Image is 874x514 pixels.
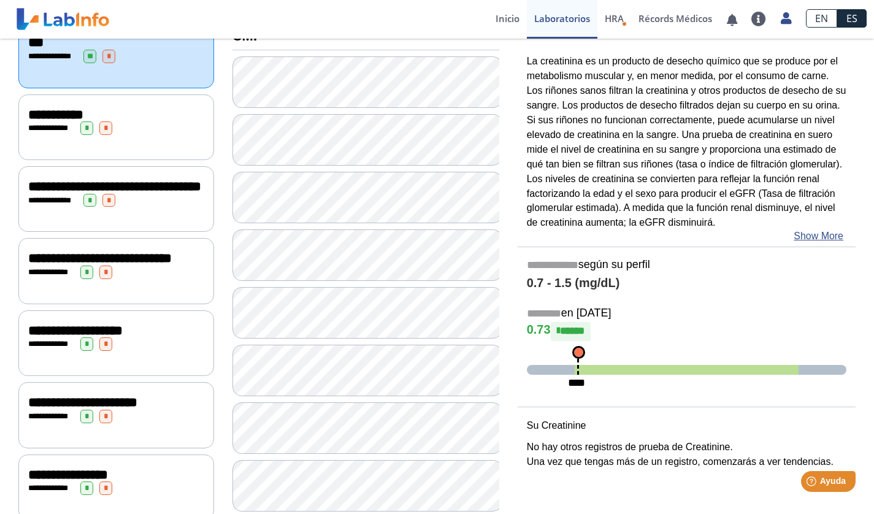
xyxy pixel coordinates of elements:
[794,229,843,244] a: Show More
[527,258,846,272] h5: según su perfil
[837,9,867,28] a: ES
[527,418,846,433] p: Su Creatinine
[527,276,846,291] h4: 0.7 - 1.5 (mg/dL)
[527,440,846,469] p: No hay otros registros de prueba de Creatinine. Una vez que tengas más de un registro, comenzarás...
[765,466,861,501] iframe: Help widget launcher
[527,54,846,230] p: La creatinina es un producto de desecho químico que se produce por el metabolismo muscular y, en ...
[806,9,837,28] a: EN
[605,12,624,25] span: HRA
[527,322,846,340] h4: 0.73
[527,307,846,321] h5: en [DATE]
